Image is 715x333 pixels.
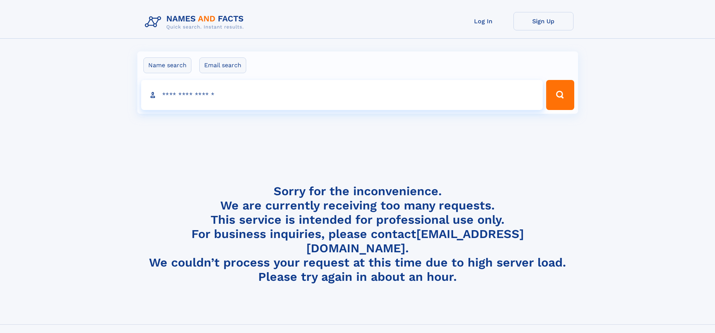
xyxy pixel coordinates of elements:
[306,227,524,255] a: [EMAIL_ADDRESS][DOMAIN_NAME]
[453,12,513,30] a: Log In
[546,80,574,110] button: Search Button
[142,12,250,32] img: Logo Names and Facts
[141,80,543,110] input: search input
[143,57,191,73] label: Name search
[142,184,574,284] h4: Sorry for the inconvenience. We are currently receiving too many requests. This service is intend...
[513,12,574,30] a: Sign Up
[199,57,246,73] label: Email search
